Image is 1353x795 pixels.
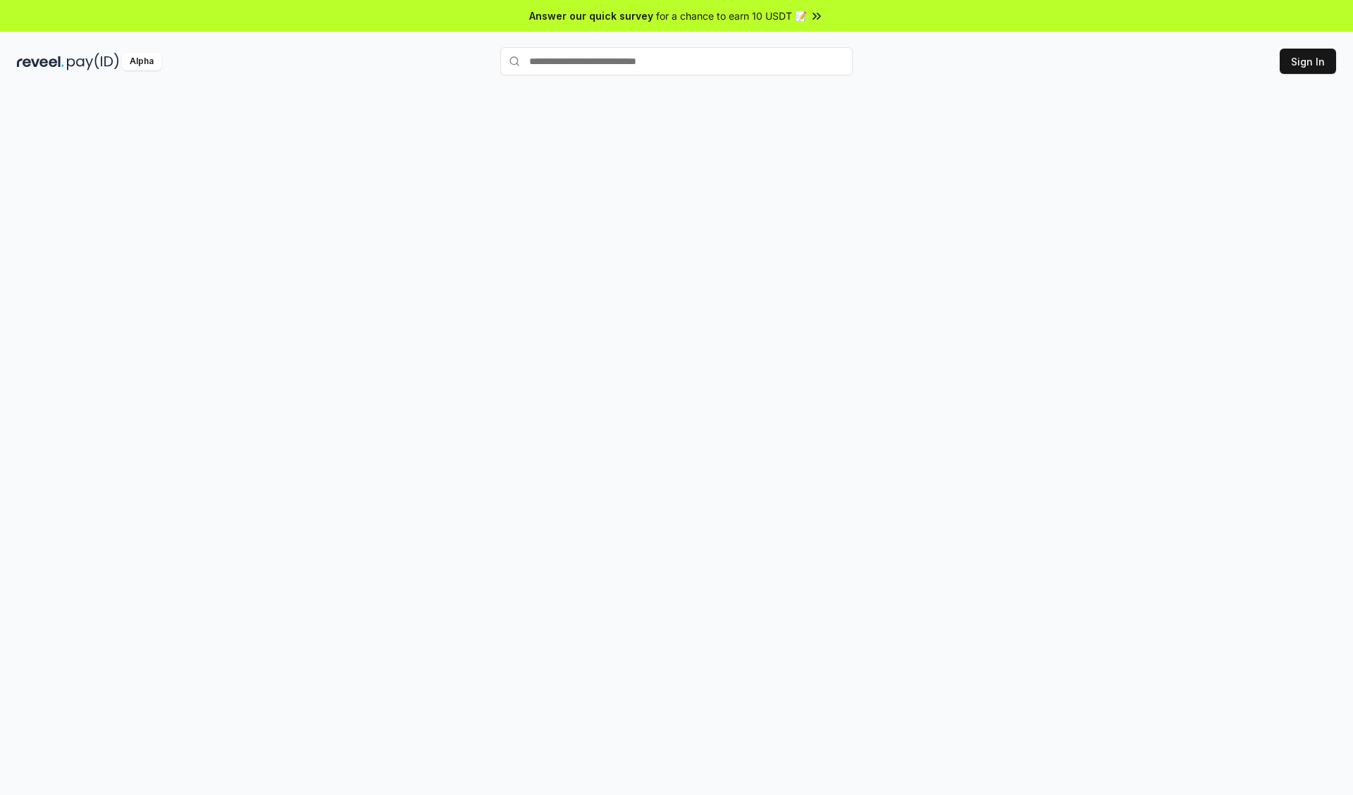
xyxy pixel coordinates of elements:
button: Sign In [1280,49,1336,74]
img: reveel_dark [17,53,64,70]
img: pay_id [67,53,119,70]
span: Answer our quick survey [529,8,653,23]
div: Alpha [122,53,161,70]
span: for a chance to earn 10 USDT 📝 [656,8,807,23]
